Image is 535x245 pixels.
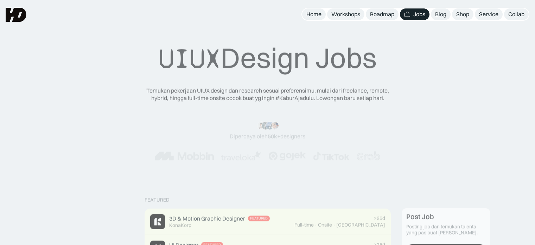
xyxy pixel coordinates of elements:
a: Home [302,8,326,20]
div: [GEOGRAPHIC_DATA] [336,222,385,228]
img: Job Image [150,214,165,229]
div: Temukan pekerjaan UIUX design dan research sesuai preferensimu, mulai dari freelance, remote, hyb... [141,87,394,102]
a: Service [475,8,503,20]
div: Onsite [318,222,332,228]
a: Blog [431,8,451,20]
div: Full-time [294,222,314,228]
span: 50k+ [268,133,280,140]
div: · [333,222,336,228]
div: Shop [456,11,469,18]
div: 3D & Motion Graphic Designer [169,215,245,222]
div: Blog [435,11,446,18]
a: Jobs [400,8,429,20]
span: UIUX [159,42,221,76]
div: Service [479,11,498,18]
div: Featured [250,216,268,221]
div: Posting job dan temukan talenta yang pas buat [PERSON_NAME]. [406,224,486,236]
div: Dipercaya oleh designers [230,133,305,140]
a: Shop [452,8,473,20]
a: Roadmap [366,8,399,20]
div: Workshops [331,11,360,18]
div: Roadmap [370,11,394,18]
div: Design Jobs [159,41,377,76]
a: Job Image3D & Motion Graphic DesignerFeaturedKonaKorp>25dFull-time·Onsite·[GEOGRAPHIC_DATA] [145,209,391,235]
div: Post Job [406,213,434,221]
div: Featured [145,197,170,203]
a: Workshops [327,8,364,20]
div: Home [306,11,321,18]
div: KonaKorp [169,222,191,228]
div: >25d [374,215,385,221]
div: Collab [508,11,524,18]
a: Collab [504,8,529,20]
div: · [314,222,317,228]
div: Jobs [413,11,425,18]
